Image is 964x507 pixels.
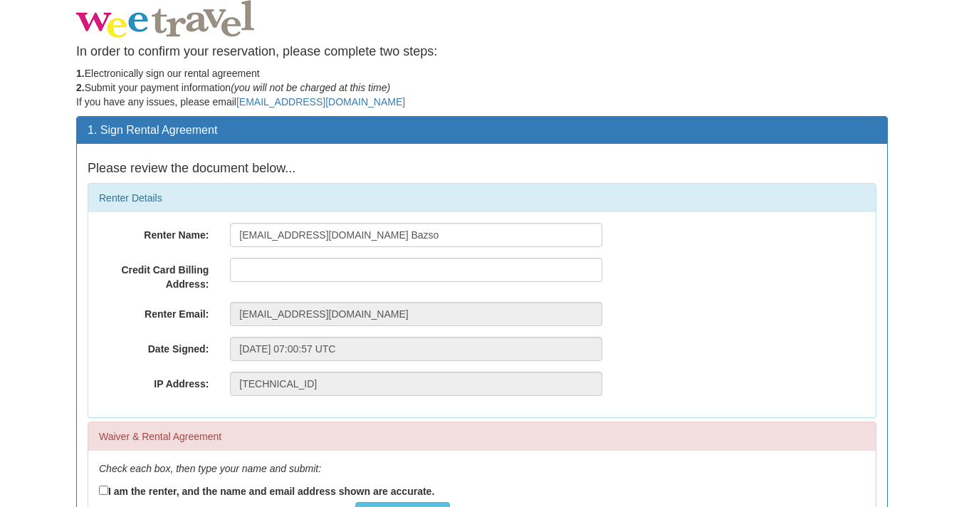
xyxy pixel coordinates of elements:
label: Date Signed: [88,337,219,356]
strong: 1. [76,68,85,79]
input: I am the renter, and the name and email address shown are accurate. [99,486,108,495]
p: Electronically sign our rental agreement Submit your payment information If you have any issues, ... [76,66,888,109]
label: I am the renter, and the name and email address shown are accurate. [99,483,434,498]
a: [EMAIL_ADDRESS][DOMAIN_NAME] [236,96,405,108]
em: (you will not be charged at this time) [231,82,390,93]
label: IP Address: [88,372,219,391]
label: Renter Name: [88,223,219,242]
label: Credit Card Billing Address: [88,258,219,291]
h4: In order to confirm your reservation, please complete two steps: [76,45,888,59]
h3: 1. Sign Rental Agreement [88,124,876,137]
em: Check each box, then type your name and submit: [99,463,321,474]
label: Renter Email: [88,302,219,321]
div: Waiver & Rental Agreement [88,422,876,451]
h4: Please review the document below... [88,162,876,176]
div: Renter Details [88,184,876,212]
strong: 2. [76,82,85,93]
